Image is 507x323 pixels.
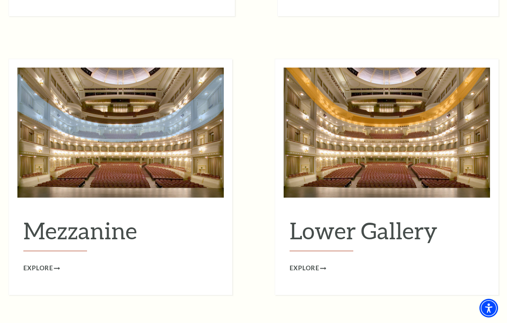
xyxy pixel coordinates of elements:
[284,68,490,198] img: Lower Gallery
[290,217,484,252] h2: Lower Gallery
[17,68,224,198] img: Mezzanine
[290,263,319,274] span: Explore
[23,263,60,274] a: Explore
[23,217,218,252] h2: Mezzanine
[479,299,498,317] div: Accessibility Menu
[23,263,53,274] span: Explore
[290,263,326,274] a: Explore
